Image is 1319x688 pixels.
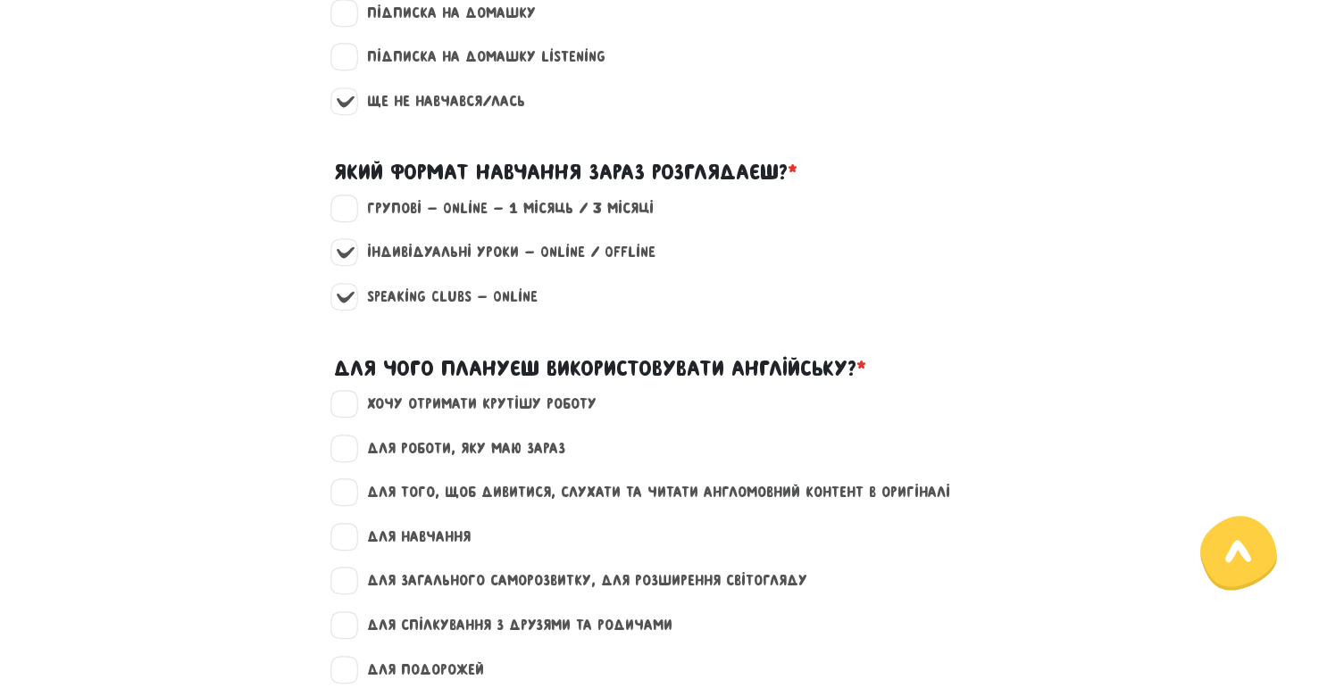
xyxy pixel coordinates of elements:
label: для спілкування з друзями та родичами [352,614,672,637]
label: Підписка на Домашку Listening [352,46,605,69]
label: для загального саморозвитку, для розширення світогляду [352,569,807,593]
label: для роботи, яку маю зараз [352,437,565,460]
label: Індивідуальні уроки - Online / Offline [352,241,655,264]
label: хочу отримати крутішу роботу [352,393,597,416]
label: Для чого плануєш використовувати англійську? [334,352,866,385]
label: для подорожей [352,659,484,682]
label: Ще не навчався/лась [352,90,525,113]
label: для того, щоб дивитися, слухати та читати англомовний контент в оригіналі [352,481,950,504]
label: Speaking clubs - Online [352,286,538,309]
label: для навчання [352,526,471,549]
label: Групові - Online - 1 місяць / 3 місяці [352,197,654,220]
label: Який формат навчання зараз розглядаєш? [334,155,797,189]
label: Підписка на Домашку [352,2,536,25]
